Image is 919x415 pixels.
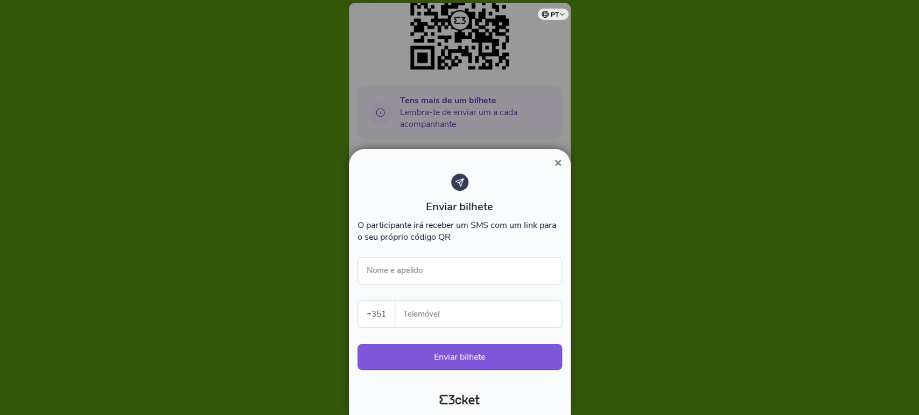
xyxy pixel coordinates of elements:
[404,301,562,327] input: Telemóvel
[357,219,556,243] span: O participante irá receber um SMS com um link para o seu próprio código QR
[395,301,563,327] label: Telemóvel
[426,199,493,214] span: Enviar bilhete
[554,155,562,170] span: ×
[357,257,432,284] label: Nome e apelido
[357,257,562,284] input: Nome e apelido
[357,344,562,370] button: Enviar bilhete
